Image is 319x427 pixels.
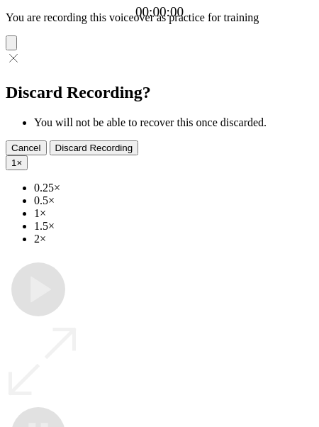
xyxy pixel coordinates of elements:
span: 1 [11,157,16,168]
li: You will not be able to recover this once discarded. [34,116,313,129]
li: 1.5× [34,220,313,233]
li: 0.5× [34,194,313,207]
a: 00:00:00 [135,4,184,20]
p: You are recording this voiceover as practice for training [6,11,313,24]
li: 2× [34,233,313,245]
li: 0.25× [34,182,313,194]
button: Discard Recording [50,140,139,155]
li: 1× [34,207,313,220]
h2: Discard Recording? [6,83,313,102]
button: Cancel [6,140,47,155]
button: 1× [6,155,28,170]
